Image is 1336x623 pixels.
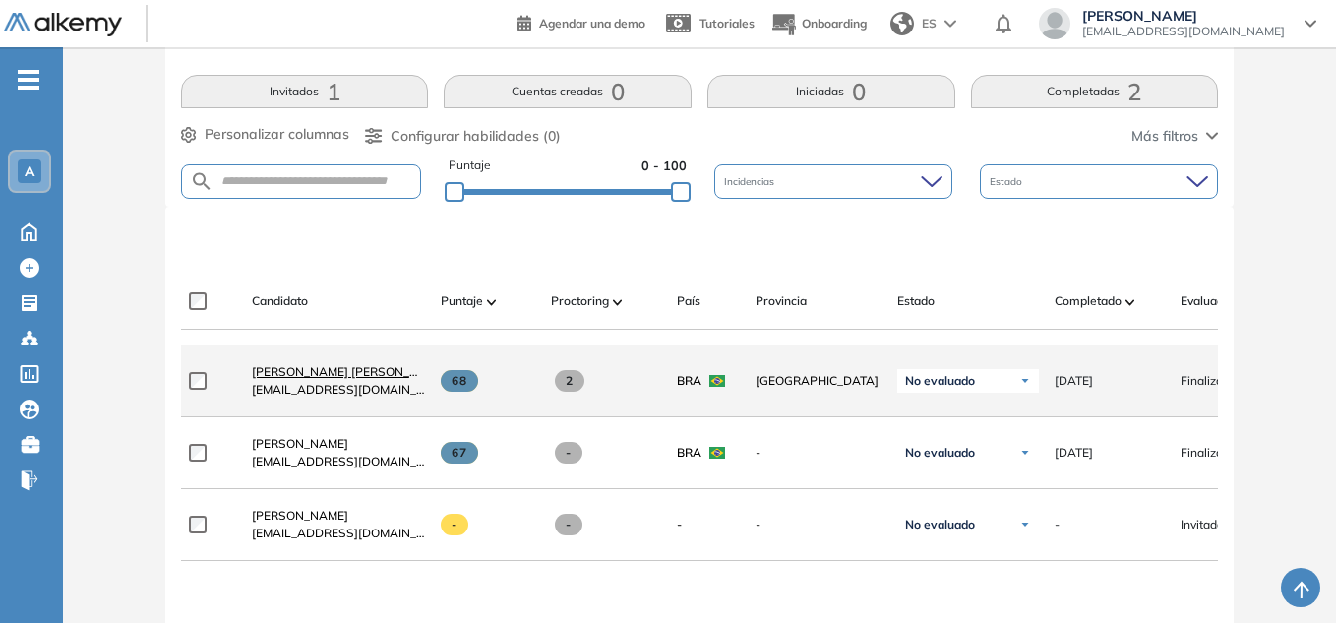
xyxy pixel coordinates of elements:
[449,156,491,175] span: Puntaje
[897,292,935,310] span: Estado
[1055,372,1093,390] span: [DATE]
[770,3,867,45] button: Onboarding
[1082,8,1285,24] span: [PERSON_NAME]
[756,372,881,390] span: [GEOGRAPHIC_DATA]
[441,442,479,464] span: 67
[756,292,807,310] span: Provincia
[944,20,956,28] img: arrow
[709,375,725,387] img: BRA
[699,16,755,31] span: Tutoriales
[252,381,425,399] span: [EMAIL_ADDRESS][DOMAIN_NAME]
[252,436,348,451] span: [PERSON_NAME]
[980,164,1218,199] div: Estado
[539,16,645,31] span: Agendar una demo
[1055,444,1093,462] span: [DATE]
[517,10,645,33] a: Agendar una demo
[1131,126,1198,147] span: Más filtros
[441,514,469,535] span: -
[365,126,561,147] button: Configurar habilidades (0)
[1019,447,1031,459] img: Ícono de flecha
[190,169,213,194] img: SEARCH_ALT
[25,163,34,179] span: A
[802,16,867,31] span: Onboarding
[714,164,952,199] div: Incidencias
[677,444,701,462] span: BRA
[1019,375,1031,387] img: Ícono de flecha
[756,444,881,462] span: -
[205,124,349,145] span: Personalizar columnas
[252,292,308,310] span: Candidato
[444,75,692,108] button: Cuentas creadas0
[707,75,955,108] button: Iniciadas0
[677,372,701,390] span: BRA
[905,445,975,461] span: No evaluado
[1055,516,1060,533] span: -
[252,507,425,525] a: [PERSON_NAME]
[677,292,700,310] span: País
[252,364,448,379] span: [PERSON_NAME] [PERSON_NAME]
[990,174,1026,189] span: Estado
[252,435,425,453] a: [PERSON_NAME]
[756,516,881,533] span: -
[1055,292,1122,310] span: Completado
[1181,516,1224,533] span: Invitado
[971,75,1219,108] button: Completadas2
[1181,292,1240,310] span: Evaluación
[252,363,425,381] a: [PERSON_NAME] [PERSON_NAME]
[1131,126,1218,147] button: Más filtros
[555,514,583,535] span: -
[487,299,497,305] img: [missing "en.ARROW_ALT" translation]
[1019,519,1031,530] img: Ícono de flecha
[252,453,425,470] span: [EMAIL_ADDRESS][DOMAIN_NAME]
[18,78,39,82] i: -
[555,442,583,464] span: -
[641,156,687,175] span: 0 - 100
[181,124,349,145] button: Personalizar columnas
[441,370,479,392] span: 68
[613,299,623,305] img: [missing "en.ARROW_ALT" translation]
[4,13,122,37] img: Logo
[441,292,483,310] span: Puntaje
[905,373,975,389] span: No evaluado
[1082,24,1285,39] span: [EMAIL_ADDRESS][DOMAIN_NAME]
[905,517,975,532] span: No evaluado
[555,370,585,392] span: 2
[1125,299,1135,305] img: [missing "en.ARROW_ALT" translation]
[181,75,429,108] button: Invitados1
[1181,372,1237,390] span: Finalizado
[391,126,561,147] span: Configurar habilidades (0)
[890,12,914,35] img: world
[1181,444,1237,462] span: Finalizado
[677,516,682,533] span: -
[709,447,725,459] img: BRA
[724,174,778,189] span: Incidencias
[252,525,425,542] span: [EMAIL_ADDRESS][DOMAIN_NAME]
[252,508,348,523] span: [PERSON_NAME]
[551,292,609,310] span: Proctoring
[922,15,937,32] span: ES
